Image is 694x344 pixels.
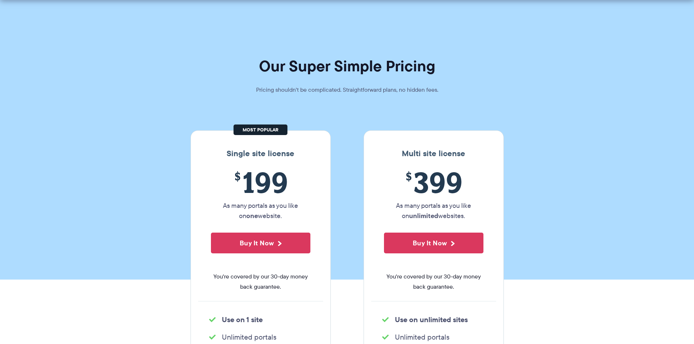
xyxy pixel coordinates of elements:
[409,211,438,221] strong: unlimited
[384,272,483,292] span: You're covered by our 30-day money back guarantee.
[211,233,310,253] button: Buy It Now
[371,149,496,158] h3: Multi site license
[222,314,263,325] strong: Use on 1 site
[384,201,483,221] p: As many portals as you like on websites.
[198,149,323,158] h3: Single site license
[384,166,483,199] span: 399
[209,332,312,342] li: Unlimited portals
[238,85,456,95] p: Pricing shouldn't be complicated. Straightforward plans, no hidden fees.
[211,201,310,221] p: As many portals as you like on website.
[395,314,468,325] strong: Use on unlimited sites
[382,332,485,342] li: Unlimited portals
[246,211,258,221] strong: one
[211,272,310,292] span: You're covered by our 30-day money back guarantee.
[384,233,483,253] button: Buy It Now
[211,166,310,199] span: 199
